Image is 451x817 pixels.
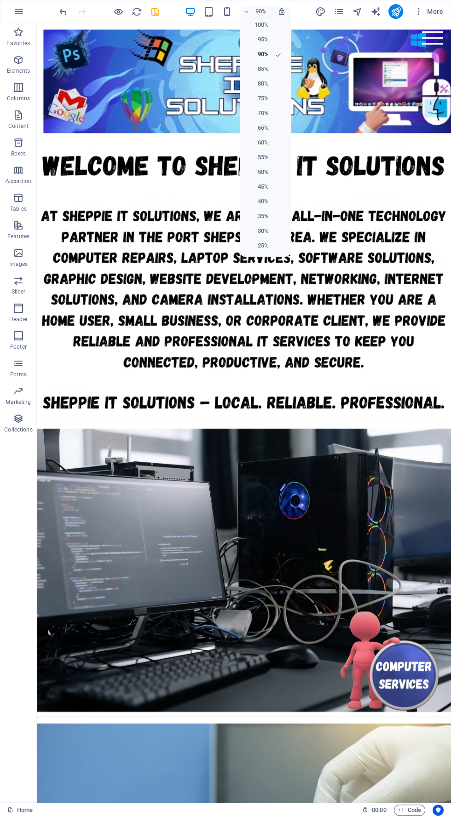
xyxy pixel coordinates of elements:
h6: 95% [245,34,269,45]
h6: 65% [245,122,269,133]
h6: 30% [245,225,269,236]
h6: 25% [245,240,269,251]
h6: 90% [245,49,269,60]
h6: 45% [245,181,269,192]
h6: 55% [245,152,269,163]
h6: 35% [245,211,269,222]
h6: 50% [245,167,269,178]
h6: 80% [245,78,269,89]
h6: 100% [245,19,269,30]
h6: 60% [245,137,269,148]
h6: 70% [245,108,269,119]
h6: 40% [245,196,269,207]
h6: 75% [245,93,269,104]
h6: 85% [245,63,269,75]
